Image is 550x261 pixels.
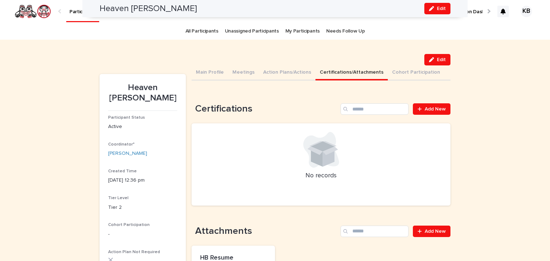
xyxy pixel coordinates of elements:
span: Coordinator* [108,142,135,147]
h1: Certifications [192,103,338,115]
button: Action Plans/Actions [259,65,315,80]
p: Active [108,123,177,130]
span: Participant Status [108,115,145,120]
input: Search [341,103,409,115]
p: - [108,231,177,238]
a: [PERSON_NAME] [108,150,147,157]
span: Created Time [108,169,137,173]
span: Add New [425,229,446,234]
button: Certifications/Attachments [315,65,388,80]
p: Heaven [PERSON_NAME] [108,83,177,103]
button: Meetings [228,65,259,80]
p: [DATE] 12:36 pm [108,177,177,184]
h1: Attachments [192,226,338,237]
button: Cohort Participation [388,65,444,80]
button: Edit [424,54,450,65]
span: Add New [425,107,446,112]
a: Unassigned Participants [225,23,279,40]
span: Edit [437,57,446,62]
span: Tier Level [108,196,129,200]
a: My Participants [285,23,320,40]
a: Add New [413,103,450,115]
input: Search [341,226,409,237]
p: Tier 2 [108,204,177,211]
div: KB [521,6,532,17]
button: Main Profile [192,65,228,80]
p: No records [200,172,442,180]
a: All Participants [185,23,218,40]
span: Cohort Participation [108,223,150,227]
img: rNyI97lYS1uoOg9yXW8k [14,4,51,19]
a: Add New [413,226,450,237]
a: Needs Follow Up [326,23,365,40]
span: Action Plan Not Required [108,250,160,254]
